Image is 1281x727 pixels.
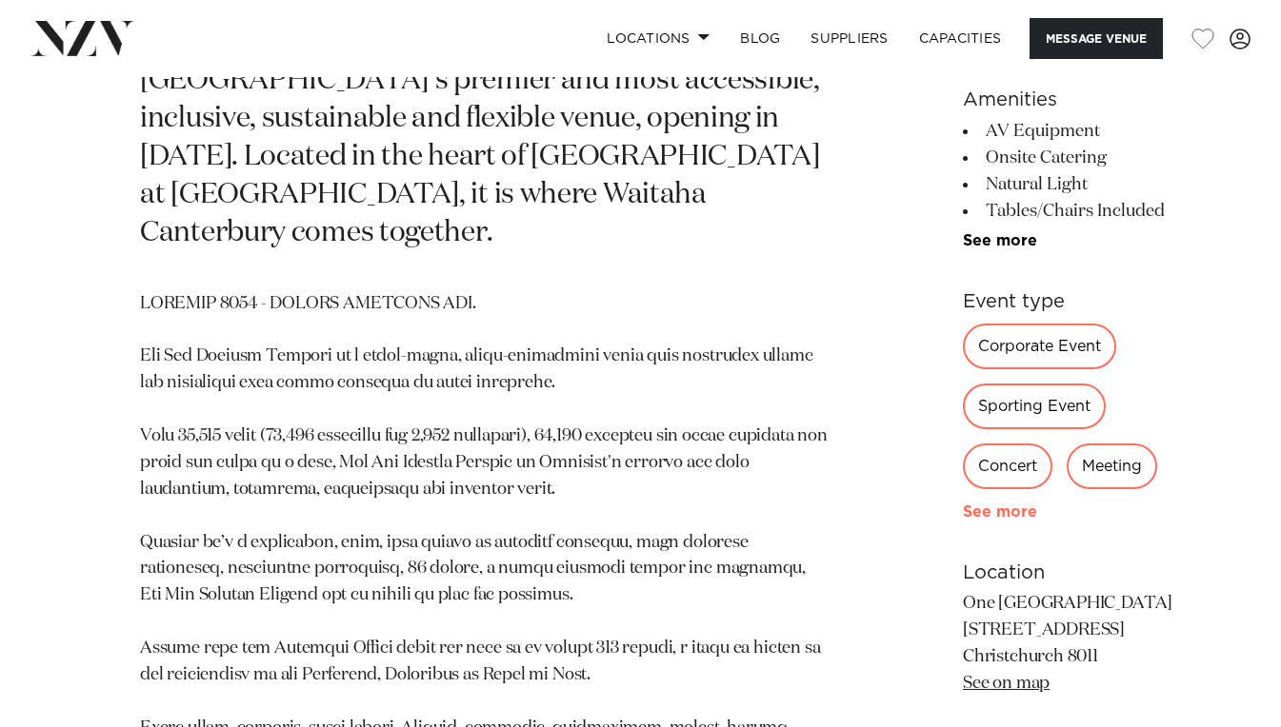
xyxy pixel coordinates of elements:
li: Tables/Chairs Included [963,198,1192,225]
h6: Location [963,559,1192,587]
a: BLOG [725,18,795,59]
li: AV Equipment [963,118,1192,145]
a: Capacities [904,18,1017,59]
li: Onsite Catering [963,145,1192,171]
div: Concert [963,443,1052,489]
div: Sporting Event [963,383,1106,429]
div: Corporate Event [963,324,1116,369]
p: [GEOGRAPHIC_DATA] is [GEOGRAPHIC_DATA] [GEOGRAPHIC_DATA]'s premier and most accessible, inclusive... [140,25,828,252]
button: Message Venue [1030,18,1163,59]
h6: Event type [963,287,1192,316]
img: nzv-logo.png [30,21,134,55]
a: SUPPLIERS [795,18,903,59]
p: One [GEOGRAPHIC_DATA] [STREET_ADDRESS] Christchurch 8011 [963,591,1192,698]
a: See on map [963,675,1050,692]
div: Meeting [1067,443,1157,489]
li: Natural Light [963,171,1192,198]
a: Locations [591,18,725,59]
h6: Amenities [963,86,1192,114]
